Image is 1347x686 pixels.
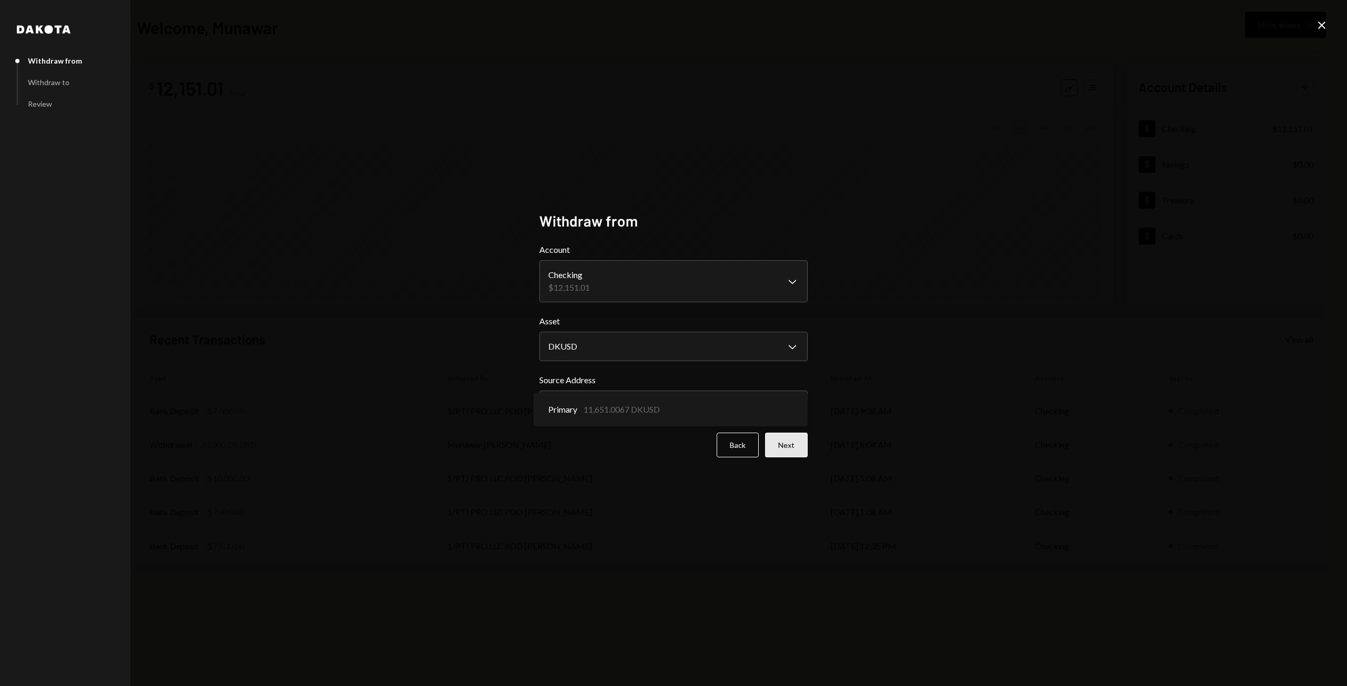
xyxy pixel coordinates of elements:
button: Asset [539,332,808,361]
button: Account [539,260,808,302]
span: Primary [548,403,577,416]
button: Back [717,433,759,457]
h2: Withdraw from [539,211,808,231]
label: Account [539,243,808,256]
div: 11,651.0067 DKUSD [584,403,660,416]
div: Review [28,99,52,108]
button: Next [765,433,808,457]
div: Withdraw to [28,78,69,87]
label: Asset [539,315,808,327]
div: Withdraw from [28,56,82,65]
label: Source Address [539,374,808,386]
button: Source Address [539,391,808,420]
